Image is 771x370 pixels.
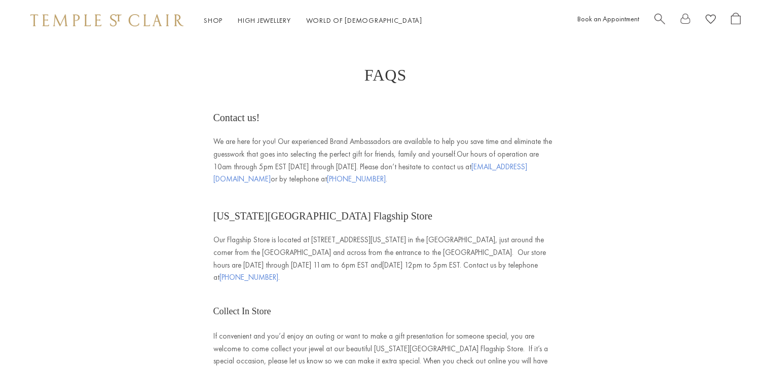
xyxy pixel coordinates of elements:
[706,13,716,28] a: View Wishlist
[213,304,558,319] h3: Collect In Store
[204,16,223,25] a: ShopShop
[213,109,558,126] h2: Contact us!
[41,66,730,84] h1: FAQs
[204,14,422,27] nav: Main navigation
[654,13,665,28] a: Search
[213,208,558,225] h2: [US_STATE][GEOGRAPHIC_DATA] Flagship Store
[213,235,546,282] span: Our Flagship Store is located at [STREET_ADDRESS][US_STATE] in the [GEOGRAPHIC_DATA], just around...
[238,16,291,25] a: High JewelleryHigh Jewellery
[219,272,280,282] span: .
[219,272,278,282] a: [PHONE_NUMBER]
[306,16,422,25] a: World of [DEMOGRAPHIC_DATA]World of [DEMOGRAPHIC_DATA]
[731,13,741,28] a: Open Shopping Bag
[720,322,761,360] iframe: Gorgias live chat messenger
[327,174,386,184] a: [PHONE_NUMBER]
[213,135,558,186] p: We are here for you! Our experienced Brand Ambassadors are available to help you save time and el...
[577,14,639,23] a: Book an Appointment
[30,14,183,26] img: Temple St. Clair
